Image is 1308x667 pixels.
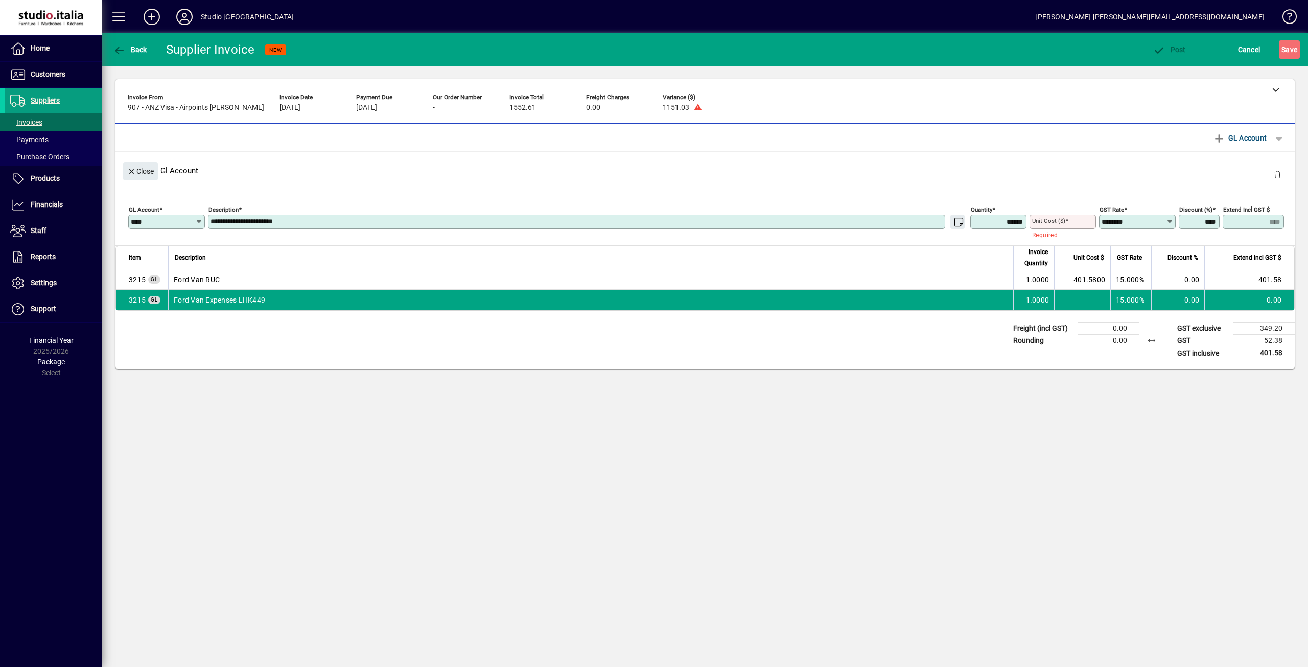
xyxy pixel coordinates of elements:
[5,270,102,296] a: Settings
[123,162,158,180] button: Close
[1032,229,1088,240] mat-error: Required
[5,36,102,61] a: Home
[127,163,154,180] span: Close
[10,153,69,161] span: Purchase Orders
[1204,290,1294,310] td: 0.00
[1204,269,1294,290] td: 401.58
[5,148,102,166] a: Purchase Orders
[110,40,150,59] button: Back
[115,152,1295,189] div: Gl Account
[1179,206,1212,213] mat-label: Discount (%)
[1167,252,1198,263] span: Discount %
[1013,290,1054,310] td: 1.0000
[1172,323,1233,335] td: GST exclusive
[1008,323,1078,335] td: Freight (incl GST)
[1008,335,1078,347] td: Rounding
[1151,290,1204,310] td: 0.00
[1281,45,1286,54] span: S
[5,166,102,192] a: Products
[5,218,102,244] a: Staff
[1238,41,1260,58] span: Cancel
[31,70,65,78] span: Customers
[208,206,239,213] mat-label: Description
[356,104,377,112] span: [DATE]
[129,206,159,213] mat-label: GL Account
[1078,335,1139,347] td: 0.00
[586,104,600,112] span: 0.00
[168,269,1013,290] td: Ford Van RUC
[1100,206,1124,213] mat-label: GST rate
[279,104,300,112] span: [DATE]
[135,8,168,26] button: Add
[1281,41,1297,58] span: ave
[1171,45,1175,54] span: P
[166,41,255,58] div: Supplier Invoice
[5,62,102,87] a: Customers
[10,118,42,126] span: Invoices
[1265,170,1290,179] app-page-header-button: Delete
[1235,40,1263,59] button: Cancel
[151,297,158,303] span: GL
[1073,252,1104,263] span: Unit Cost $
[129,295,146,305] span: Ford Van Expenses LHK449
[1172,347,1233,360] td: GST inclusive
[31,252,56,261] span: Reports
[971,206,992,213] mat-label: Quantity
[37,358,65,366] span: Package
[121,166,160,175] app-page-header-button: Close
[1172,335,1233,347] td: GST
[1110,269,1151,290] td: 15.000%
[1150,40,1188,59] button: Post
[5,296,102,322] a: Support
[1233,252,1281,263] span: Extend incl GST $
[31,96,60,104] span: Suppliers
[1020,246,1048,269] span: Invoice Quantity
[433,104,435,112] span: -
[31,44,50,52] span: Home
[129,274,146,285] span: Ford Van Expenses LHK449
[31,226,46,235] span: Staff
[102,40,158,59] app-page-header-button: Back
[1054,269,1110,290] td: 401.5800
[113,45,147,54] span: Back
[175,252,206,263] span: Description
[1078,323,1139,335] td: 0.00
[201,9,294,25] div: Studio [GEOGRAPHIC_DATA]
[31,200,63,209] span: Financials
[5,113,102,131] a: Invoices
[31,279,57,287] span: Settings
[1233,323,1295,335] td: 349.20
[663,104,689,112] span: 1151.03
[5,244,102,270] a: Reports
[1032,217,1065,224] mat-label: Unit Cost ($)
[1279,40,1300,59] button: Save
[1110,290,1151,310] td: 15.000%
[269,47,282,53] span: NEW
[1223,206,1270,213] mat-label: Extend incl GST $
[31,174,60,182] span: Products
[509,104,536,112] span: 1552.61
[5,131,102,148] a: Payments
[1013,269,1054,290] td: 1.0000
[1153,45,1186,54] span: ost
[31,305,56,313] span: Support
[1233,335,1295,347] td: 52.38
[1117,252,1142,263] span: GST Rate
[1275,2,1295,35] a: Knowledge Base
[128,104,264,112] span: 907 - ANZ Visa - Airpoints [PERSON_NAME]
[1265,162,1290,187] button: Delete
[129,252,141,263] span: Item
[1035,9,1265,25] div: [PERSON_NAME] [PERSON_NAME][EMAIL_ADDRESS][DOMAIN_NAME]
[10,135,49,144] span: Payments
[1233,347,1295,360] td: 401.58
[168,8,201,26] button: Profile
[5,192,102,218] a: Financials
[168,290,1013,310] td: Ford Van Expenses LHK449
[151,277,158,282] span: GL
[1151,269,1204,290] td: 0.00
[29,336,74,344] span: Financial Year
